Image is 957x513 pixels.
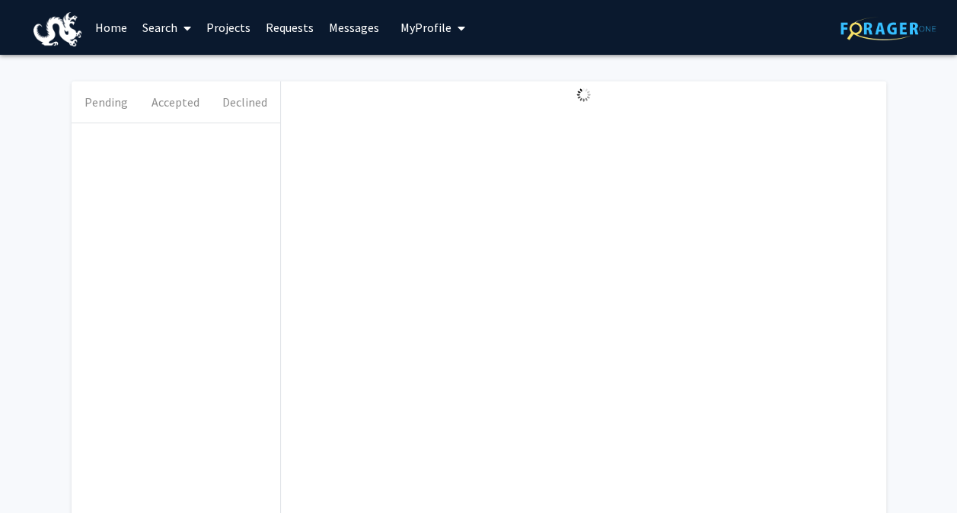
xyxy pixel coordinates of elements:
img: Loading [570,81,597,108]
button: Declined [210,81,279,123]
button: Pending [72,81,141,123]
button: Accepted [141,81,210,123]
a: Search [135,1,199,54]
a: Home [88,1,135,54]
img: ForagerOne Logo [841,17,936,40]
a: Projects [199,1,258,54]
a: Messages [321,1,387,54]
img: Drexel University Logo [33,12,82,46]
iframe: Chat [892,444,946,502]
a: Requests [258,1,321,54]
span: My Profile [400,20,451,35]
